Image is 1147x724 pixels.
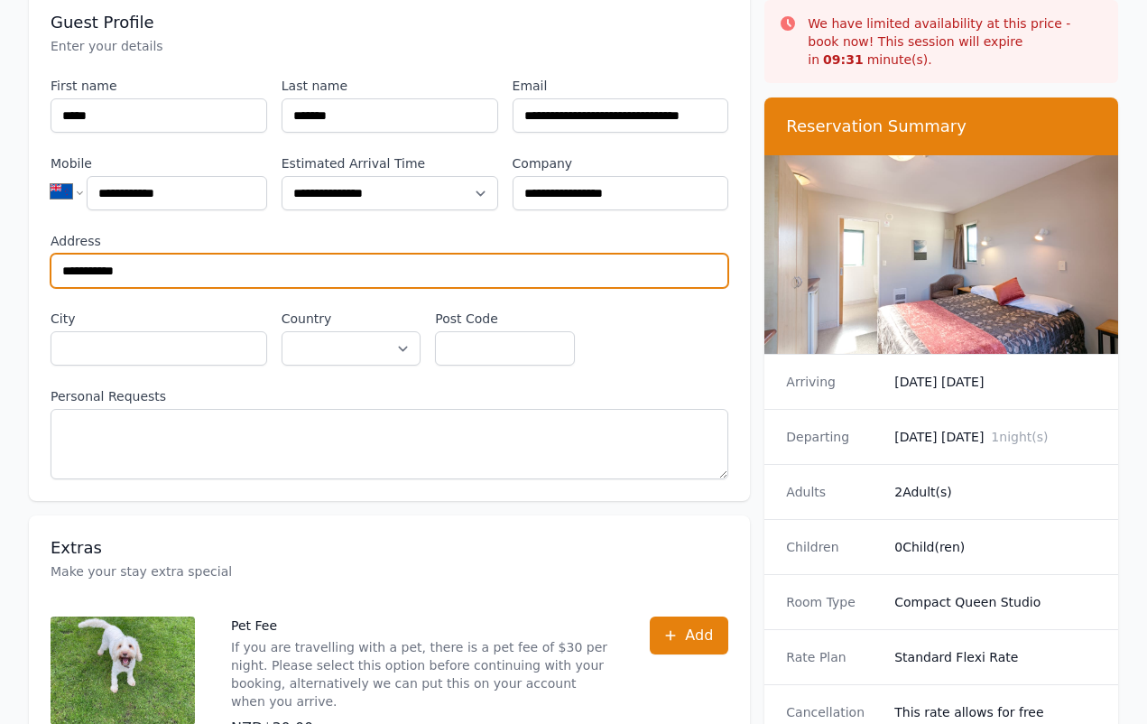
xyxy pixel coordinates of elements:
[513,77,729,95] label: Email
[786,116,1096,137] h3: Reservation Summary
[786,648,880,666] dt: Rate Plan
[51,310,267,328] label: City
[282,77,498,95] label: Last name
[231,638,614,710] p: If you are travelling with a pet, there is a pet fee of $30 per night. Please select this option ...
[894,483,1096,501] dd: 2 Adult(s)
[51,77,267,95] label: First name
[51,387,728,405] label: Personal Requests
[894,538,1096,556] dd: 0 Child(ren)
[786,428,880,446] dt: Departing
[51,537,728,559] h3: Extras
[894,373,1096,391] dd: [DATE] [DATE]
[51,37,728,55] p: Enter your details
[764,155,1118,354] img: Compact Queen Studio
[991,430,1048,444] span: 1 night(s)
[513,154,729,172] label: Company
[685,625,713,646] span: Add
[808,14,1104,69] p: We have limited availability at this price - book now! This session will expire in minute(s).
[51,154,267,172] label: Mobile
[786,538,880,556] dt: Children
[282,154,498,172] label: Estimated Arrival Time
[823,52,864,67] strong: 09 : 31
[650,617,728,654] button: Add
[786,593,880,611] dt: Room Type
[282,310,421,328] label: Country
[894,648,1096,666] dd: Standard Flexi Rate
[51,12,728,33] h3: Guest Profile
[51,562,728,580] p: Make your stay extra special
[51,232,728,250] label: Address
[894,428,1096,446] dd: [DATE] [DATE]
[894,593,1096,611] dd: Compact Queen Studio
[231,617,614,635] p: Pet Fee
[435,310,575,328] label: Post Code
[786,373,880,391] dt: Arriving
[786,483,880,501] dt: Adults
